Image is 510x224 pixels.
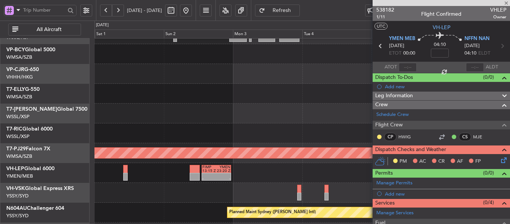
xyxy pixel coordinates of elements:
span: [DATE] [389,42,404,50]
a: WMSA/SZB [6,93,32,100]
div: Wed 5 [371,30,441,39]
div: Sat 1 [95,30,164,39]
span: 538182 [376,6,394,14]
span: (0/4) [483,199,494,206]
a: T7-PJ29Falcon 7X [6,146,50,151]
span: Dispatch To-Dos [375,73,413,82]
a: Schedule Crew [376,111,409,119]
a: T7-RICGlobal 6000 [6,126,53,132]
span: YMEN MEB [389,35,415,43]
span: AC [419,158,426,165]
div: 23:20 Z [217,169,230,173]
div: Mon 3 [233,30,302,39]
span: 04:10 [434,41,446,49]
span: Leg Information [375,92,413,100]
span: (0/0) [483,169,494,177]
span: Crew [375,101,388,109]
a: T7-[PERSON_NAME]Global 7500 [6,107,87,112]
a: WMSA/SZB [6,54,32,61]
span: ETOT [389,50,401,57]
a: VP-CJRG-650 [6,67,39,72]
a: MJE [473,134,490,140]
span: VH-LEP [6,166,24,171]
a: HWIG [398,134,415,140]
div: Flight Confirmed [421,10,461,18]
span: NFFN NAN [464,35,489,43]
span: Owner [490,14,506,20]
span: Refresh [267,8,297,13]
div: - [202,177,216,181]
span: VP-CJR [6,67,24,72]
button: Refresh [255,4,300,16]
div: Sun 2 [164,30,233,39]
div: - [217,177,230,181]
span: VP-BCY [6,47,25,52]
a: YSSY/SYD [6,212,29,219]
div: 13:15 Z [202,169,216,173]
input: Trip Number [23,4,65,16]
span: ALDT [486,64,498,71]
a: Manage Services [376,209,414,217]
span: Services [375,199,395,208]
button: UTC [374,23,388,30]
div: Planned Maint Sydney ([PERSON_NAME] Intl) [229,207,316,218]
span: T7-[PERSON_NAME] [6,107,57,112]
span: 1/11 [376,14,394,20]
span: CR [438,158,445,165]
div: FIMP [202,165,216,169]
a: WSSL/XSP [6,113,29,120]
div: YMEN [217,165,230,169]
span: Permits [375,169,393,178]
a: VH-LEPGlobal 6000 [6,166,55,171]
button: All Aircraft [8,24,81,36]
span: Flight Crew [375,121,403,129]
div: Tue 4 [302,30,371,39]
span: 00:00 [403,50,415,57]
a: VP-BCYGlobal 5000 [6,47,55,52]
span: Dispatch Checks and Weather [375,145,446,154]
a: WSSL/XSP [6,133,29,140]
span: VH-LEP [433,24,450,31]
span: ELDT [478,50,490,57]
div: [DATE] [96,22,109,28]
a: VH-VSKGlobal Express XRS [6,186,74,191]
a: YMEN/MEB [6,173,33,179]
span: (0/0) [483,73,494,81]
a: WMSA/SZB [6,153,32,160]
span: All Aircraft [20,27,78,32]
span: FP [475,158,481,165]
span: T7-RIC [6,126,22,132]
a: T7-ELLYG-550 [6,87,40,92]
span: [DATE] [464,42,480,50]
span: ATOT [385,64,397,71]
span: 04:10 [464,50,476,57]
a: N604AUChallenger 604 [6,206,64,211]
div: CP [384,133,397,141]
span: T7-PJ29 [6,146,26,151]
a: YSSY/SYD [6,193,29,199]
span: AF [457,158,463,165]
span: VHLEP [490,6,506,14]
div: Add new [385,83,506,90]
div: CS [459,133,471,141]
div: Add new [385,191,506,197]
span: N604AU [6,206,27,211]
span: [DATE] - [DATE] [127,7,162,14]
a: VHHH/HKG [6,74,33,80]
span: T7-ELLY [6,87,25,92]
span: PM [399,158,407,165]
span: VH-VSK [6,186,25,191]
a: Manage Permits [376,179,413,187]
